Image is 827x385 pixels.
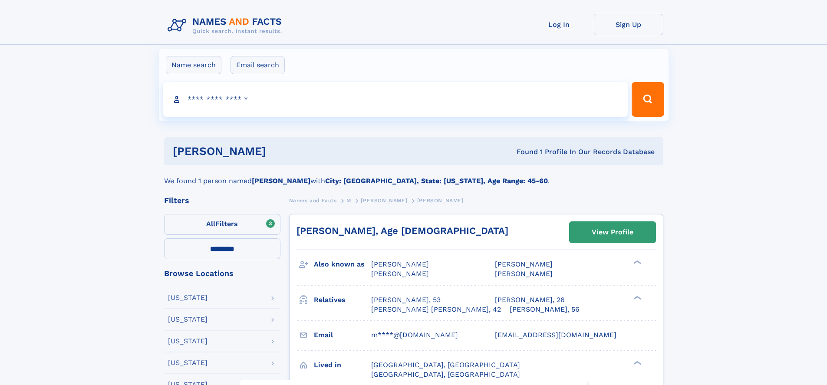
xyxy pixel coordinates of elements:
[314,257,371,272] h3: Also known as
[168,359,208,366] div: [US_STATE]
[164,165,663,186] div: We found 1 person named with .
[166,56,221,74] label: Name search
[371,270,429,278] span: [PERSON_NAME]
[314,358,371,372] h3: Lived in
[371,305,501,314] a: [PERSON_NAME] [PERSON_NAME], 42
[632,82,664,117] button: Search Button
[289,195,337,206] a: Names and Facts
[371,361,520,369] span: [GEOGRAPHIC_DATA], [GEOGRAPHIC_DATA]
[371,295,441,305] a: [PERSON_NAME], 53
[168,294,208,301] div: [US_STATE]
[570,222,656,243] a: View Profile
[495,295,565,305] a: [PERSON_NAME], 26
[168,316,208,323] div: [US_STATE]
[594,14,663,35] a: Sign Up
[252,177,310,185] b: [PERSON_NAME]
[346,195,351,206] a: M
[164,270,280,277] div: Browse Locations
[495,331,616,339] span: [EMAIL_ADDRESS][DOMAIN_NAME]
[510,305,580,314] a: [PERSON_NAME], 56
[297,225,508,236] a: [PERSON_NAME], Age [DEMOGRAPHIC_DATA]
[164,14,289,37] img: Logo Names and Facts
[631,360,642,365] div: ❯
[173,146,392,157] h1: [PERSON_NAME]
[391,147,655,157] div: Found 1 Profile In Our Records Database
[314,293,371,307] h3: Relatives
[361,197,407,204] span: [PERSON_NAME]
[631,260,642,265] div: ❯
[371,370,520,378] span: [GEOGRAPHIC_DATA], [GEOGRAPHIC_DATA]
[206,220,215,228] span: All
[314,328,371,342] h3: Email
[164,197,280,204] div: Filters
[371,260,429,268] span: [PERSON_NAME]
[631,295,642,300] div: ❯
[163,82,628,117] input: search input
[346,197,351,204] span: M
[495,270,553,278] span: [PERSON_NAME]
[168,338,208,345] div: [US_STATE]
[592,222,633,242] div: View Profile
[231,56,285,74] label: Email search
[524,14,594,35] a: Log In
[325,177,548,185] b: City: [GEOGRAPHIC_DATA], State: [US_STATE], Age Range: 45-60
[164,214,280,235] label: Filters
[495,260,553,268] span: [PERSON_NAME]
[361,195,407,206] a: [PERSON_NAME]
[417,197,464,204] span: [PERSON_NAME]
